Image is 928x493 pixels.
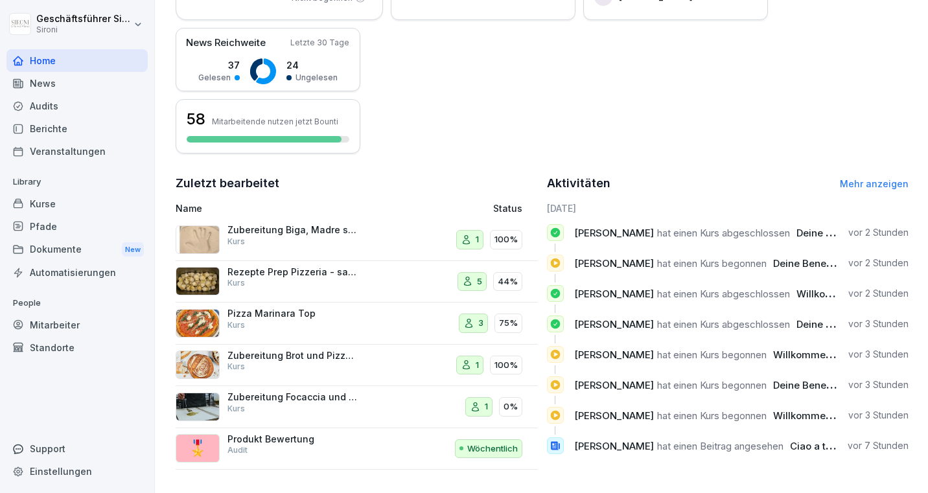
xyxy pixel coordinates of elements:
p: Pizza Marinara Top [227,308,357,319]
span: [PERSON_NAME] [574,349,654,361]
img: w9nobtcttnghg4wslidxrrlr.png [176,350,220,379]
p: 100% [494,359,518,372]
p: 1 [485,400,488,413]
div: Veranstaltungen [6,140,148,163]
span: [PERSON_NAME] [574,227,654,239]
p: vor 2 Stunden [848,226,909,239]
span: hat einen Kurs begonnen [657,379,767,391]
p: Gelesen [198,72,231,84]
span: [PERSON_NAME] [574,318,654,330]
span: Deine Benefits bei Sironi [773,379,888,391]
a: Berichte [6,117,148,140]
a: Pfade [6,215,148,238]
a: DokumenteNew [6,238,148,262]
img: ekvwbgorvm2ocewxw43lsusz.png [176,225,220,254]
p: Mitarbeitende nutzen jetzt Bounti [212,117,338,126]
p: Kurs [227,277,245,289]
a: Zubereitung Biga, Madre solida, madre liquidaKurs1100% [176,219,538,261]
p: 75% [499,317,518,330]
p: Zubereitung Biga, Madre solida, madre liquida [227,224,357,236]
a: Mitarbeiter [6,314,148,336]
p: 3 [478,317,483,330]
p: Audit [227,444,248,456]
p: Name [176,201,396,215]
span: [PERSON_NAME] [574,440,654,452]
p: Library [6,172,148,192]
h6: [DATE] [547,201,909,215]
a: News [6,72,148,95]
p: 1 [476,359,479,372]
p: vor 2 Stunden [848,257,909,269]
p: Zubereitung Focaccia und Snacks [227,391,357,403]
p: Kurs [227,236,245,247]
a: Home [6,49,148,72]
a: Zubereitung Brot und PizzabodenKurs1100% [176,345,538,387]
h3: 58 [187,108,205,130]
span: hat einen Kurs abgeschlossen [657,318,790,330]
p: vor 3 Stunden [848,317,909,330]
p: Letzte 30 Tage [290,37,349,49]
div: Support [6,437,148,460]
p: 24 [286,58,338,72]
p: Geschäftsführer Sironi [36,14,131,25]
img: gxsr99ubtjittqjfg6pwkycm.png [176,393,220,421]
p: vor 2 Stunden [848,287,909,300]
p: 🎖️ [188,437,207,460]
p: Ungelesen [296,72,338,84]
a: Rezepte Prep Pizzeria - salzigKurs544% [176,261,538,303]
span: hat einen Kurs begonnen [657,257,767,269]
a: Pizza Marinara TopKurs375% [176,303,538,345]
p: Sironi [36,25,131,34]
span: Deine Benefits bei Sironi [796,318,911,330]
span: Deine Benefits bei Sironi [796,227,911,239]
p: Zubereitung Brot und Pizzaboden [227,350,357,361]
a: Einstellungen [6,460,148,483]
span: [PERSON_NAME] [574,288,654,300]
p: 100% [494,233,518,246]
a: 🎖️Produkt BewertungAuditWöchentlich [176,428,538,470]
p: vor 3 Stunden [848,378,909,391]
img: jnx4cumldtmuu36vvhh5e6s9.png [176,309,220,338]
span: [PERSON_NAME] [574,379,654,391]
span: [PERSON_NAME] [574,257,654,269]
span: hat einen Kurs begonnen [657,349,767,361]
h2: Aktivitäten [547,174,610,192]
a: Mehr anzeigen [840,178,909,189]
p: vor 3 Stunden [848,348,909,361]
p: Produkt Bewertung [227,433,357,445]
p: Kurs [227,361,245,373]
p: vor 3 Stunden [848,409,909,422]
span: hat einen Kurs abgeschlossen [657,227,790,239]
span: Deine Benefits bei Sironi [773,257,888,269]
p: Status [493,201,522,215]
p: 1 [476,233,479,246]
span: hat einen Kurs begonnen [657,409,767,422]
a: Automatisierungen [6,261,148,284]
div: New [122,242,144,257]
a: Standorte [6,336,148,359]
p: News Reichweite [186,36,266,51]
span: hat einen Kurs abgeschlossen [657,288,790,300]
p: 0% [504,400,518,413]
div: Dokumente [6,238,148,262]
a: Audits [6,95,148,117]
a: Kurse [6,192,148,215]
a: Zubereitung Focaccia und SnacksKurs10% [176,386,538,428]
span: hat einen Beitrag angesehen [657,440,783,452]
span: [PERSON_NAME] [574,409,654,422]
p: People [6,293,148,314]
p: Wöchentlich [467,442,518,455]
p: 37 [198,58,240,72]
h2: Zuletzt bearbeitet [176,174,538,192]
p: vor 7 Stunden [848,439,909,452]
